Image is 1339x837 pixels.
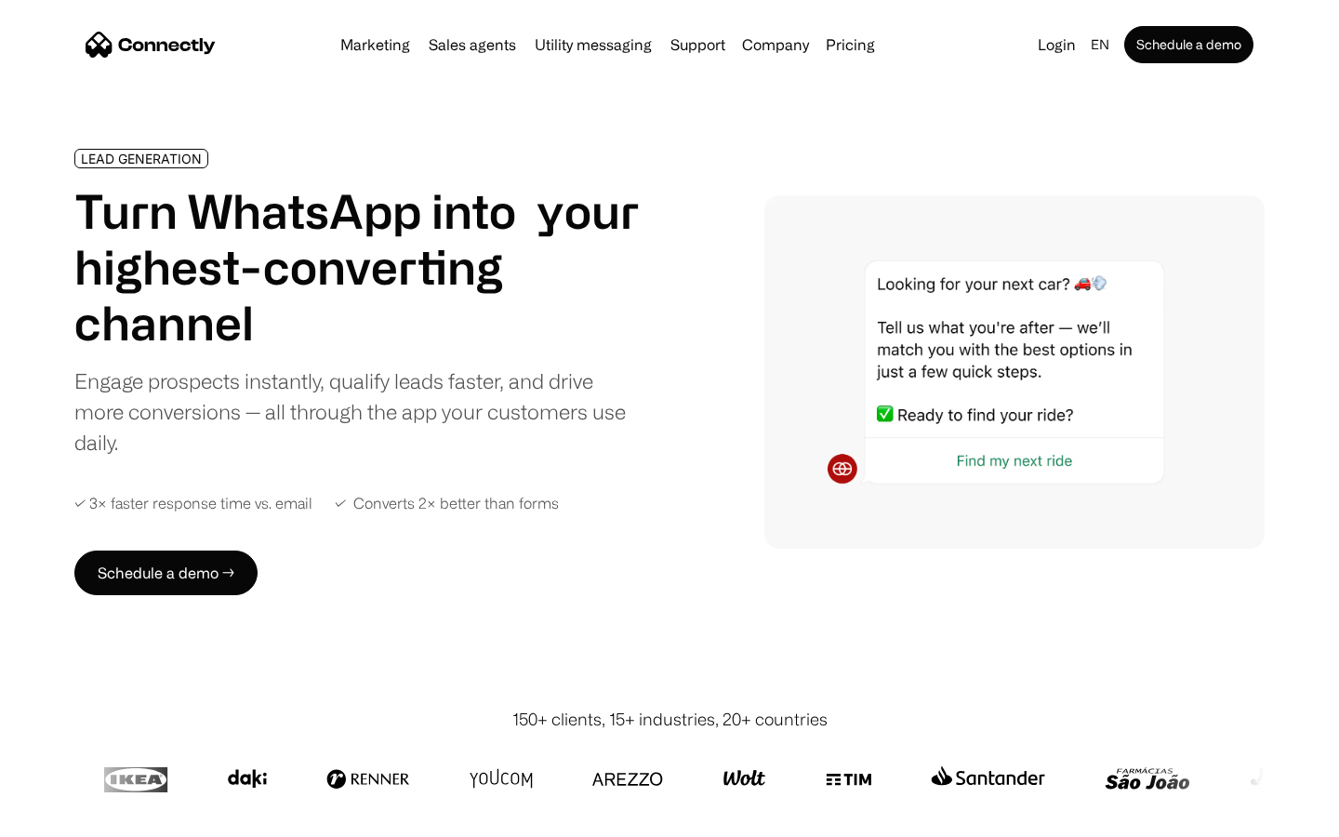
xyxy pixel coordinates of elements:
[19,803,112,830] aside: Language selected: English
[333,37,418,52] a: Marketing
[335,495,559,512] div: ✓ Converts 2× better than forms
[527,37,659,52] a: Utility messaging
[663,37,733,52] a: Support
[742,32,809,58] div: Company
[74,365,640,458] div: Engage prospects instantly, qualify leads faster, and drive more conversions — all through the ap...
[1091,32,1109,58] div: en
[74,183,640,351] h1: Turn WhatsApp into your highest-converting channel
[1124,26,1253,63] a: Schedule a demo
[74,495,312,512] div: ✓ 3× faster response time vs. email
[818,37,882,52] a: Pricing
[421,37,524,52] a: Sales agents
[37,804,112,830] ul: Language list
[81,152,202,166] div: LEAD GENERATION
[74,551,258,595] a: Schedule a demo →
[1030,32,1083,58] a: Login
[512,707,828,732] div: 150+ clients, 15+ industries, 20+ countries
